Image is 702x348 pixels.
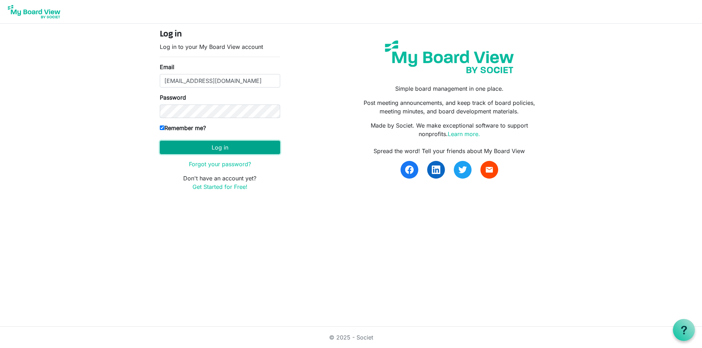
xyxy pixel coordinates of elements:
[356,147,542,155] div: Spread the word! Tell your friends about My Board View
[405,165,414,174] img: facebook.svg
[380,35,519,79] img: my-board-view-societ.svg
[432,165,440,174] img: linkedin.svg
[189,161,251,168] a: Forgot your password?
[160,29,280,40] h4: Log in
[160,43,280,51] p: Log in to your My Board View account
[458,165,467,174] img: twitter.svg
[192,183,247,190] a: Get Started for Free!
[356,121,542,138] p: Made by Societ. We make exceptional software to support nonprofits.
[448,130,480,137] a: Learn more.
[485,165,494,174] span: email
[160,125,164,130] input: Remember me?
[329,334,373,341] a: © 2025 - Societ
[480,161,498,179] a: email
[160,93,186,102] label: Password
[160,141,280,154] button: Log in
[6,3,62,21] img: My Board View Logo
[160,124,206,132] label: Remember me?
[160,174,280,191] p: Don't have an account yet?
[160,63,174,71] label: Email
[356,84,542,93] p: Simple board management in one place.
[356,99,542,116] p: Post meeting announcements, and keep track of board policies, meeting minutes, and board developm...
